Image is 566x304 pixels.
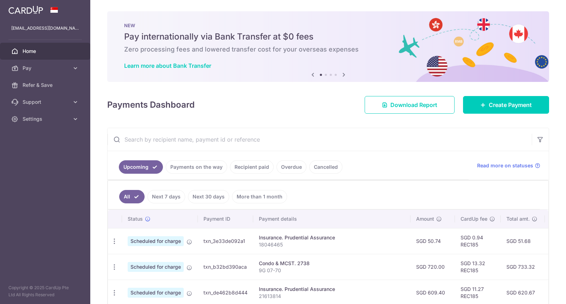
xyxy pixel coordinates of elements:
[128,215,143,222] span: Status
[124,23,532,28] p: NEW
[461,215,487,222] span: CardUp fee
[198,228,253,254] td: txn_3e33de092a1
[477,162,533,169] span: Read more on statuses
[124,45,532,54] h6: Zero processing fees and lowered transfer cost for your overseas expenses
[198,254,253,280] td: txn_b32bd390aca
[188,190,229,203] a: Next 30 days
[23,82,69,89] span: Refer & Save
[253,210,410,228] th: Payment details
[410,254,455,280] td: SGD 720.00
[501,254,545,280] td: SGD 733.32
[198,210,253,228] th: Payment ID
[506,215,530,222] span: Total amt.
[276,160,306,174] a: Overdue
[119,160,163,174] a: Upcoming
[147,190,185,203] a: Next 7 days
[124,31,532,42] h5: Pay internationally via Bank Transfer at $0 fees
[107,11,549,82] img: Bank transfer banner
[501,228,545,254] td: SGD 51.68
[259,260,405,267] div: Condo & MCST. 2738
[259,293,405,300] p: 21613814
[128,262,184,272] span: Scheduled for charge
[8,6,43,14] img: CardUp
[11,25,79,32] p: [EMAIL_ADDRESS][DOMAIN_NAME]
[23,99,69,106] span: Support
[259,241,405,248] p: 18046465
[390,101,437,109] span: Download Report
[455,228,501,254] td: SGD 0.94 REC185
[108,128,532,151] input: Search by recipient name, payment id or reference
[128,288,184,298] span: Scheduled for charge
[259,286,405,293] div: Insurance. Prudential Assurance
[230,160,274,174] a: Recipient paid
[124,62,211,69] a: Learn more about Bank Transfer
[128,236,184,246] span: Scheduled for charge
[309,160,342,174] a: Cancelled
[107,99,195,111] h4: Payments Dashboard
[259,267,405,274] p: 9G 07-70
[365,96,455,114] a: Download Report
[416,215,434,222] span: Amount
[119,190,145,203] a: All
[410,228,455,254] td: SGD 50.74
[463,96,549,114] a: Create Payment
[489,101,532,109] span: Create Payment
[23,48,69,55] span: Home
[23,65,69,72] span: Pay
[166,160,227,174] a: Payments on the way
[455,254,501,280] td: SGD 13.32 REC185
[232,190,287,203] a: More than 1 month
[477,162,540,169] a: Read more on statuses
[259,234,405,241] div: Insurance. Prudential Assurance
[23,115,69,123] span: Settings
